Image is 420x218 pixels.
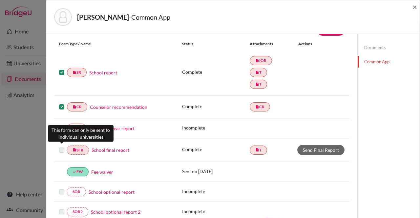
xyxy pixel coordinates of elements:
a: SOR2 [67,207,88,216]
p: Incomplete [182,124,250,131]
button: Close [412,3,417,11]
p: Complete [182,146,250,153]
i: insert_drive_file [73,70,76,74]
i: done [73,170,76,174]
a: insert_drive_fileCR [250,102,270,111]
i: insert_drive_file [255,105,259,109]
a: School final report [92,147,129,153]
a: School report [89,69,117,76]
div: Status [182,41,250,47]
div: This form can only be sent to individual universities [48,125,114,142]
a: insert_drive_fileT [250,146,267,155]
a: insert_drive_fileSR [67,68,87,77]
p: Complete [182,103,250,110]
span: × [412,2,417,11]
i: insert_drive_file [73,105,76,109]
a: insert_drive_fileSFR [67,146,89,155]
a: doneFW [67,167,89,176]
a: Documents [358,42,420,53]
a: Common App [358,56,420,68]
a: insert_drive_fileCR [67,102,87,111]
a: School optional report [89,188,135,195]
a: Send Final Report [297,145,345,155]
i: insert_drive_file [255,82,259,86]
a: Fee waiver [91,168,113,175]
i: insert_drive_file [255,70,259,74]
a: School optional report 2 [91,208,140,215]
div: Attachments [250,41,290,47]
i: insert_drive_file [255,148,259,152]
a: SOR [67,187,86,196]
p: Incomplete [182,208,250,215]
i: insert_drive_file [73,148,76,152]
p: Incomplete [182,188,250,195]
div: Form Type / Name [54,41,177,47]
i: insert_drive_file [255,59,259,63]
a: insert_drive_fileIOR [250,56,272,65]
a: insert_drive_fileT [250,80,267,89]
div: Actions [290,41,331,47]
a: Counselor recommendation [90,104,147,110]
strong: [PERSON_NAME] [77,13,129,21]
span: - Common App [129,13,170,21]
p: Complete [182,69,250,75]
p: Sent on [DATE] [182,168,250,175]
a: insert_drive_fileT [250,68,267,77]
